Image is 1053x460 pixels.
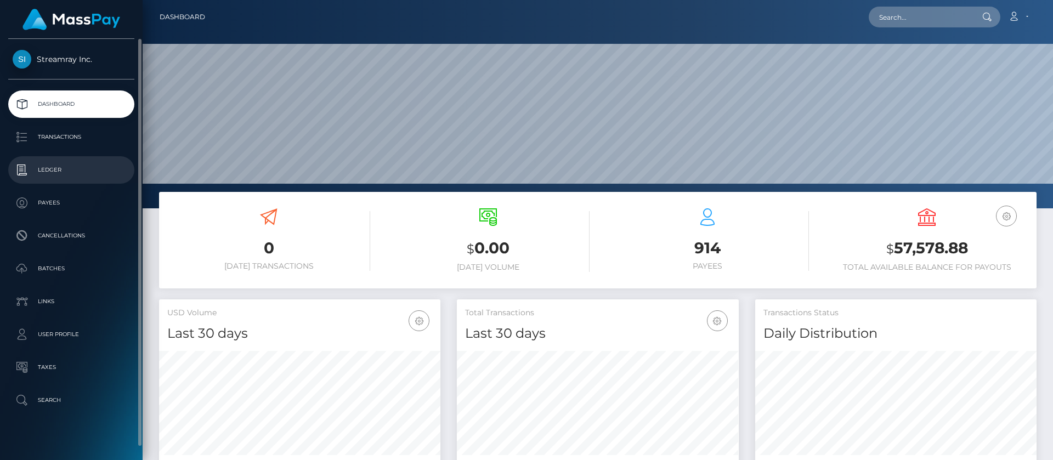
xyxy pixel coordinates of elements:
p: Cancellations [13,228,130,244]
p: Search [13,392,130,408]
h4: Last 30 days [465,324,730,343]
h3: 0.00 [387,237,590,260]
h5: USD Volume [167,308,432,319]
h6: [DATE] Volume [387,263,590,272]
input: Search... [869,7,972,27]
h3: 57,578.88 [825,237,1028,260]
a: Ledger [8,156,134,184]
h4: Daily Distribution [763,324,1028,343]
img: Streamray Inc. [13,50,31,69]
small: $ [886,241,894,257]
small: $ [467,241,474,257]
p: Payees [13,195,130,211]
a: Transactions [8,123,134,151]
h6: Payees [606,262,809,271]
p: Batches [13,260,130,277]
a: Dashboard [8,90,134,118]
h5: Transactions Status [763,308,1028,319]
h3: 0 [167,237,370,259]
h5: Total Transactions [465,308,730,319]
a: Dashboard [160,5,205,29]
p: Transactions [13,129,130,145]
p: Ledger [13,162,130,178]
a: User Profile [8,321,134,348]
h6: [DATE] Transactions [167,262,370,271]
a: Taxes [8,354,134,381]
span: Streamray Inc. [8,54,134,64]
a: Cancellations [8,222,134,249]
a: Batches [8,255,134,282]
a: Search [8,387,134,414]
p: Taxes [13,359,130,376]
a: Links [8,288,134,315]
p: User Profile [13,326,130,343]
a: Payees [8,189,134,217]
p: Dashboard [13,96,130,112]
img: MassPay Logo [22,9,120,30]
h6: Total Available Balance for Payouts [825,263,1028,272]
p: Links [13,293,130,310]
h4: Last 30 days [167,324,432,343]
h3: 914 [606,237,809,259]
